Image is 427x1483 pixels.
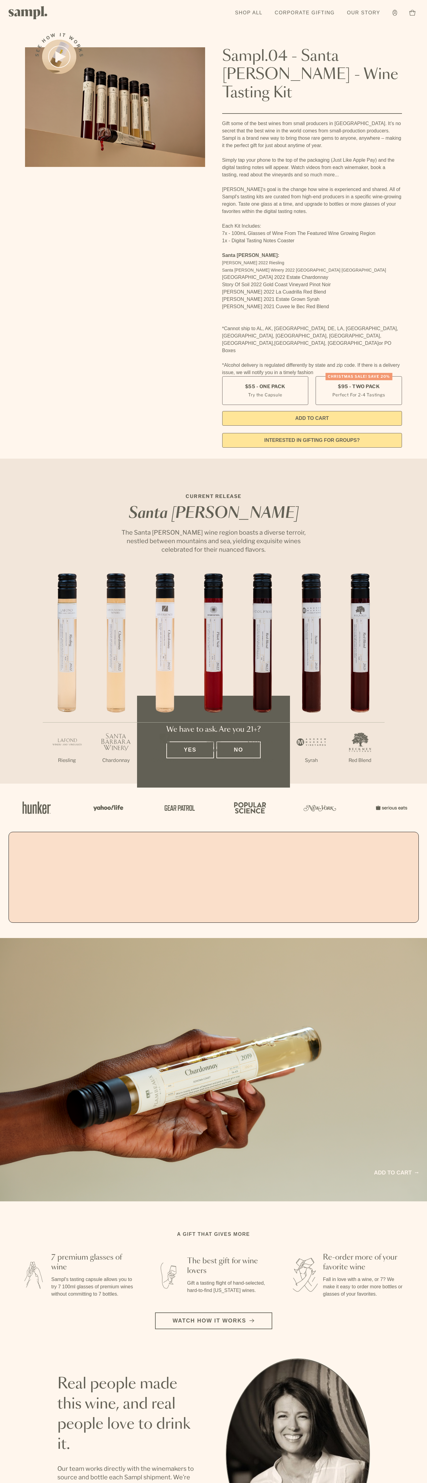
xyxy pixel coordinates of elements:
a: Corporate Gifting [272,6,338,20]
p: Syrah [287,757,336,764]
a: Our Story [344,6,383,20]
a: interested in gifting for groups? [222,433,402,448]
p: Chardonnay [140,757,189,764]
a: Shop All [232,6,266,20]
small: Try the Capsule [248,391,282,398]
li: 7 / 7 [336,573,385,784]
span: $55 - One Pack [245,383,285,390]
li: 1 / 7 [43,573,92,784]
p: Red Blend [238,757,287,764]
li: 3 / 7 [140,573,189,784]
li: 4 / 7 [189,573,238,784]
button: See how it works [42,40,76,74]
li: 5 / 7 [238,573,287,784]
li: 2 / 7 [92,573,140,784]
p: Pinot Noir [189,757,238,764]
span: $95 - Two Pack [338,383,380,390]
img: Sampl.04 - Santa Barbara - Wine Tasting Kit [25,47,205,167]
li: 6 / 7 [287,573,336,784]
small: Perfect For 2-4 Tastings [332,391,385,398]
div: Christmas SALE! Save 20% [325,373,392,380]
p: Riesling [43,757,92,764]
a: Add to cart [374,1169,418,1177]
button: Add to Cart [222,411,402,426]
p: Chardonnay [92,757,140,764]
img: Sampl logo [9,6,48,19]
p: Red Blend [336,757,385,764]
